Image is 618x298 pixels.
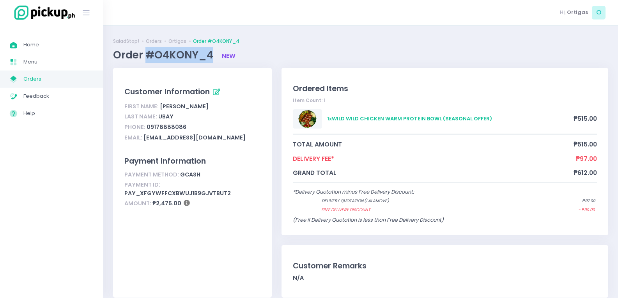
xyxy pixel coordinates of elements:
span: Delivery quotation (lalamove) [322,198,552,204]
div: gcash [124,169,260,180]
span: Ortigas [567,9,588,16]
span: Payment ID: [124,181,160,189]
span: ₱515.00 [574,140,597,149]
span: O [592,6,606,19]
span: Amount: [124,199,151,207]
a: SaladStop! [113,38,139,45]
div: Item Count: 1 [293,97,597,104]
span: new [222,52,236,60]
div: Ubay [124,112,260,122]
span: ₱97.00 [582,198,595,204]
div: [PERSON_NAME] [124,101,260,112]
span: Last Name: [124,113,157,120]
span: Delivery Fee* [293,154,576,163]
span: ₱612.00 [574,168,597,177]
div: ₱2,475.00 [124,199,260,209]
div: pay_xfGYwfFcXBwUJ1B9GJVTbUt2 [124,180,260,199]
span: ₱97.00 [576,154,597,163]
a: Order #O4KONY_4 [193,38,239,45]
span: grand total [293,168,574,177]
div: 09178888086 [124,122,260,132]
span: Home [23,40,94,50]
span: Hi, [560,9,566,16]
div: Customer Information [124,86,260,99]
span: Free Delivery Discount [321,207,548,213]
div: N/A [293,274,597,282]
span: - ₱90.00 [578,207,595,213]
span: (Free if Delivery Quotation is less than Free Delivery Discount) [293,216,444,224]
div: Payment Information [124,155,260,167]
span: Feedback [23,91,94,101]
span: total amount [293,140,574,149]
span: Email: [124,134,142,141]
a: Ortigas [168,38,186,45]
a: Orders [146,38,162,45]
div: Customer Remarks [293,260,597,272]
span: Phone: [124,123,145,131]
span: Orders [23,74,94,84]
div: [EMAIL_ADDRESS][DOMAIN_NAME] [124,132,260,143]
img: logo [10,4,76,21]
span: Order #O4KONY_4 [113,48,216,62]
span: Payment Method: [124,171,179,178]
span: First Name: [124,102,159,110]
span: *Delivery Quotation minus Free Delivery Discount: [293,188,414,196]
span: Help [23,108,94,118]
div: Ordered Items [293,83,597,94]
span: Menu [23,57,94,67]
